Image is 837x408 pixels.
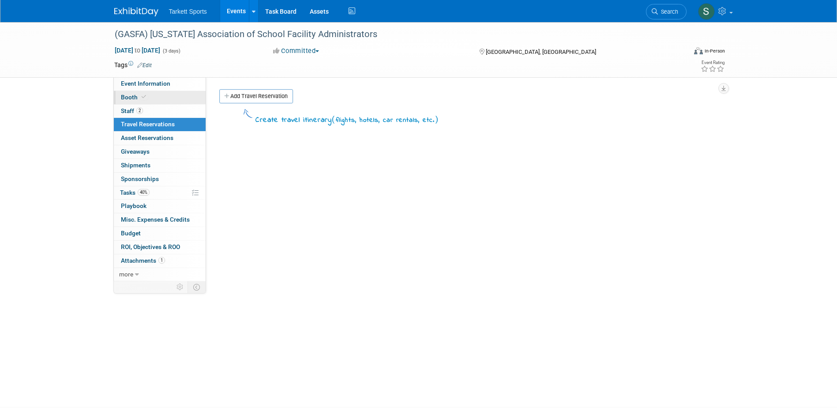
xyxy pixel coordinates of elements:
[114,8,158,16] img: ExhibitDay
[694,47,703,54] img: Format-Inperson.png
[698,3,715,20] img: Serge Silva
[114,173,206,186] a: Sponsorships
[136,107,143,114] span: 2
[114,227,206,240] a: Budget
[114,105,206,118] a: Staff2
[158,257,165,264] span: 1
[435,115,439,124] span: )
[162,48,180,54] span: (3 days)
[255,114,439,126] div: Create travel itinerary
[121,134,173,141] span: Asset Reservations
[332,115,336,124] span: (
[169,8,207,15] span: Tarkett Sports
[121,162,150,169] span: Shipments
[133,47,142,54] span: to
[646,4,687,19] a: Search
[137,62,152,68] a: Edit
[114,91,206,104] a: Booth
[114,46,161,54] span: [DATE] [DATE]
[121,175,159,182] span: Sponsorships
[634,46,725,59] div: Event Format
[114,145,206,159] a: Giveaways
[114,200,206,213] a: Playbook
[114,118,206,131] a: Travel Reservations
[121,230,141,237] span: Budget
[119,271,133,278] span: more
[219,89,293,103] a: Add Travel Reservation
[336,115,435,125] span: flights, hotels, car rentals, etc.
[142,94,146,99] i: Booth reservation complete
[121,202,146,209] span: Playbook
[121,216,190,223] span: Misc. Expenses & Credits
[121,243,180,250] span: ROI, Objectives & ROO
[121,148,150,155] span: Giveaways
[114,132,206,145] a: Asset Reservations
[114,60,152,69] td: Tags
[121,257,165,264] span: Attachments
[173,281,188,293] td: Personalize Event Tab Strip
[114,186,206,200] a: Tasks40%
[701,60,724,65] div: Event Rating
[120,189,150,196] span: Tasks
[658,8,678,15] span: Search
[114,254,206,268] a: Attachments1
[188,281,206,293] td: Toggle Event Tabs
[112,26,673,42] div: (GASFA) [US_STATE] Association of School Facility Administrators
[121,121,175,128] span: Travel Reservations
[486,49,596,55] span: [GEOGRAPHIC_DATA], [GEOGRAPHIC_DATA]
[270,46,323,56] button: Committed
[704,48,725,54] div: In-Person
[114,268,206,281] a: more
[114,159,206,172] a: Shipments
[114,241,206,254] a: ROI, Objectives & ROO
[121,107,143,114] span: Staff
[138,189,150,196] span: 40%
[121,94,148,101] span: Booth
[114,77,206,91] a: Event Information
[114,213,206,227] a: Misc. Expenses & Credits
[121,80,170,87] span: Event Information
